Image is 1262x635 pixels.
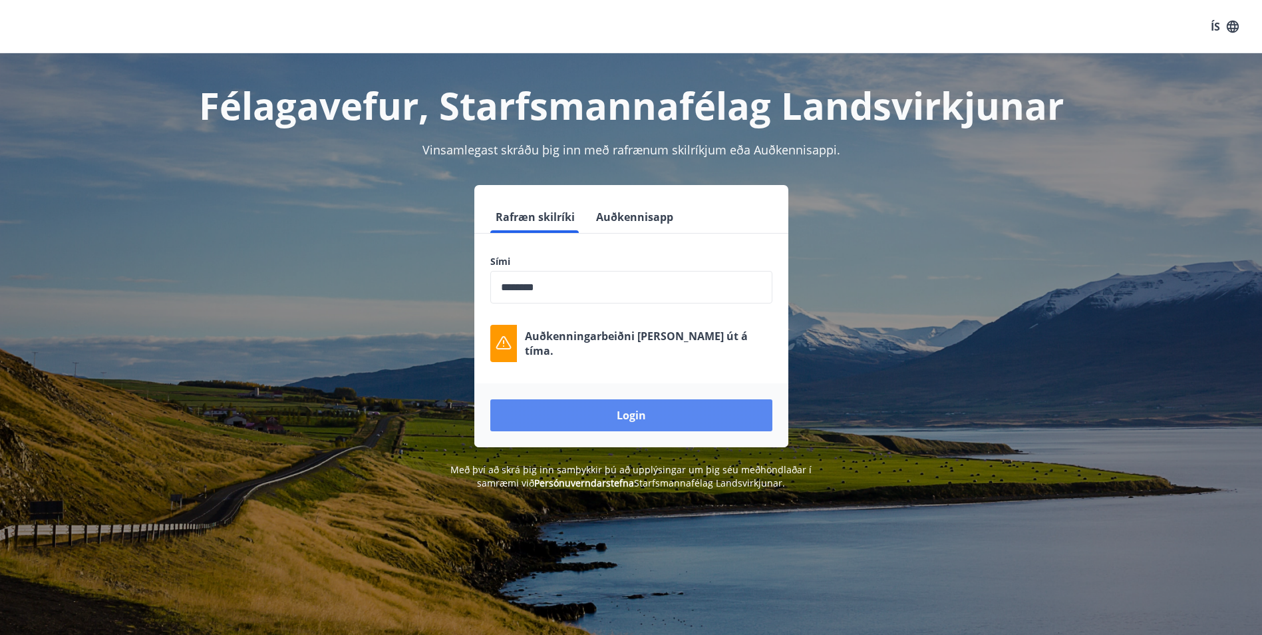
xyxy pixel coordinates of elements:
[422,142,840,158] span: Vinsamlegast skráðu þig inn með rafrænum skilríkjum eða Auðkennisappi.
[534,477,634,489] a: Persónuverndarstefna
[490,399,772,431] button: Login
[490,201,580,233] button: Rafræn skilríki
[525,329,772,358] p: Auðkenningarbeiðni [PERSON_NAME] út á tíma.
[490,255,772,268] label: Sími
[450,463,812,489] span: Með því að skrá þig inn samþykkir þú að upplýsingar um þig séu meðhöndlaðar í samræmi við Starfsm...
[1203,15,1246,39] button: ÍS
[168,80,1094,130] h1: Félagavefur, Starfsmannafélag Landsvirkjunar
[591,201,679,233] button: Auðkennisapp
